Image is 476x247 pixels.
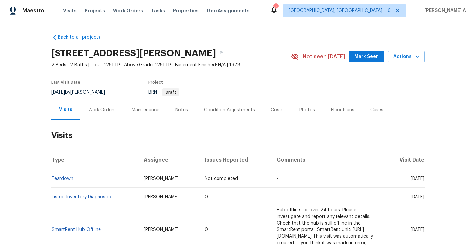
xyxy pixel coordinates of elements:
span: Visits [63,7,77,14]
span: Maestro [22,7,44,14]
span: Mark Seen [354,53,379,61]
span: Geo Assignments [207,7,250,14]
div: Floor Plans [331,107,354,113]
div: 264 [273,4,278,11]
span: BRN [148,90,179,95]
div: by [PERSON_NAME] [51,88,113,96]
div: Condition Adjustments [204,107,255,113]
span: [GEOGRAPHIC_DATA], [GEOGRAPHIC_DATA] + 6 [289,7,391,14]
span: Draft [163,90,179,94]
div: Costs [271,107,284,113]
div: Maintenance [132,107,159,113]
div: Work Orders [88,107,116,113]
span: Tasks [151,8,165,13]
span: 0 [205,195,208,199]
span: [DATE] [51,90,65,95]
span: Projects [85,7,105,14]
span: 2 Beds | 2 Baths | Total: 1251 ft² | Above Grade: 1251 ft² | Basement Finished: N/A | 1978 [51,62,291,68]
span: 0 [205,227,208,232]
h2: Visits [51,120,425,151]
th: Visit Date [383,151,425,169]
span: Project [148,80,163,84]
div: Visits [59,106,72,113]
span: [DATE] [411,176,424,181]
span: Not seen [DATE] [303,53,345,60]
span: Not completed [205,176,238,181]
a: Back to all projects [51,34,115,41]
span: [PERSON_NAME] [144,176,178,181]
span: Last Visit Date [51,80,80,84]
a: Teardown [52,176,73,181]
a: SmartRent Hub Offline [52,227,101,232]
th: Issues Reported [199,151,272,169]
div: Notes [175,107,188,113]
h2: [STREET_ADDRESS][PERSON_NAME] [51,50,216,57]
button: Actions [388,51,425,63]
span: [PERSON_NAME] A [422,7,466,14]
span: [DATE] [411,227,424,232]
th: Type [51,151,139,169]
span: [DATE] [411,195,424,199]
span: Work Orders [113,7,143,14]
th: Assignee [139,151,199,169]
div: Photos [299,107,315,113]
span: [PERSON_NAME] [144,227,178,232]
div: Cases [370,107,383,113]
span: [PERSON_NAME] [144,195,178,199]
span: Properties [173,7,199,14]
button: Copy Address [216,47,228,59]
span: Actions [393,53,419,61]
span: - [277,195,278,199]
button: Mark Seen [349,51,384,63]
a: Listed Inventory Diagnostic [52,195,111,199]
th: Comments [271,151,383,169]
span: - [277,176,278,181]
